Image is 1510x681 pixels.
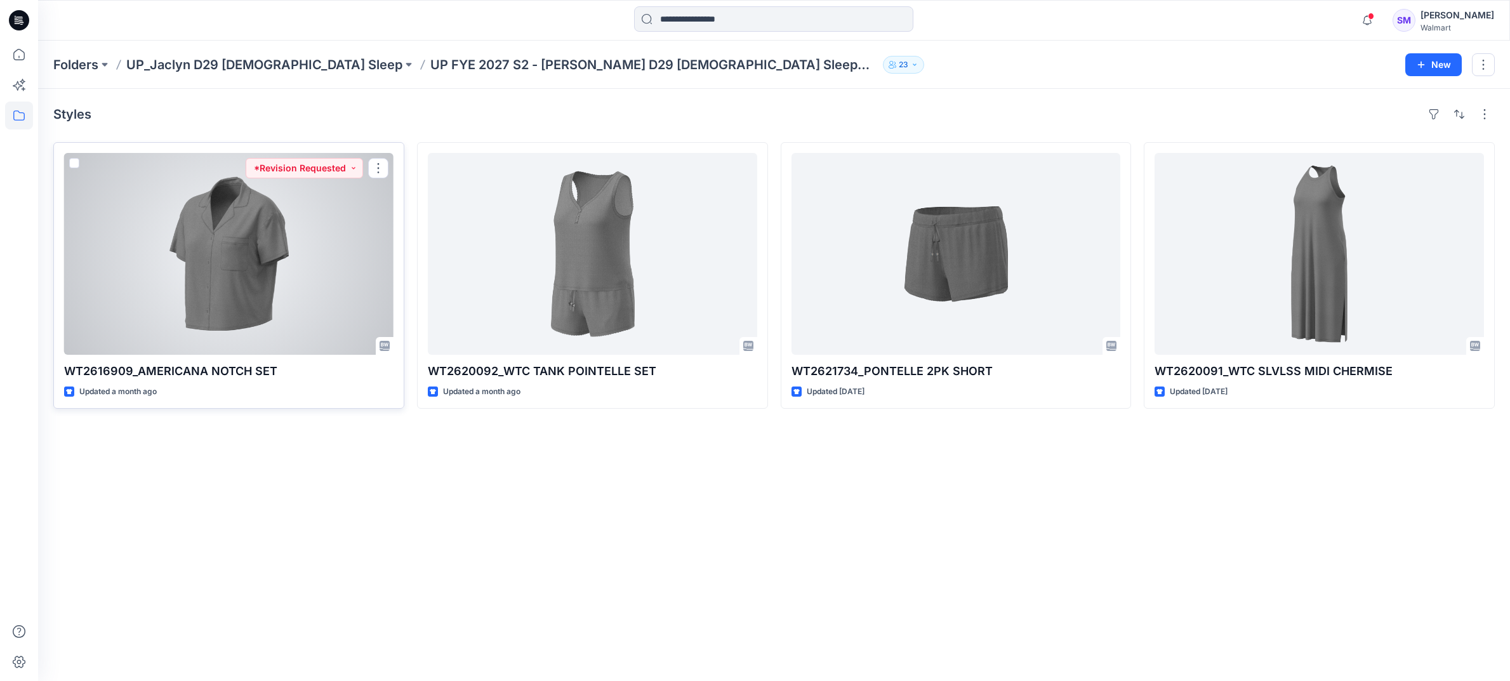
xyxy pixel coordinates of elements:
[428,362,757,380] p: WT2620092_WTC TANK POINTELLE SET
[883,56,924,74] button: 23
[1393,9,1415,32] div: SM
[430,56,878,74] p: UP FYE 2027 S2 - [PERSON_NAME] D29 [DEMOGRAPHIC_DATA] Sleepwear
[428,153,757,355] a: WT2620092_WTC TANK POINTELLE SET
[791,362,1121,380] p: WT2621734_PONTELLE 2PK SHORT
[807,385,864,399] p: Updated [DATE]
[126,56,402,74] a: UP_Jaclyn D29 [DEMOGRAPHIC_DATA] Sleep
[1170,385,1228,399] p: Updated [DATE]
[1421,8,1494,23] div: [PERSON_NAME]
[53,56,98,74] a: Folders
[1421,23,1494,32] div: Walmart
[1405,53,1462,76] button: New
[443,385,520,399] p: Updated a month ago
[899,58,908,72] p: 23
[79,385,157,399] p: Updated a month ago
[1155,153,1484,355] a: WT2620091_WTC SLVLSS MIDI CHERMISE
[64,153,394,355] a: WT2616909_AMERICANA NOTCH SET
[53,107,91,122] h4: Styles
[64,362,394,380] p: WT2616909_AMERICANA NOTCH SET
[791,153,1121,355] a: WT2621734_PONTELLE 2PK SHORT
[1155,362,1484,380] p: WT2620091_WTC SLVLSS MIDI CHERMISE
